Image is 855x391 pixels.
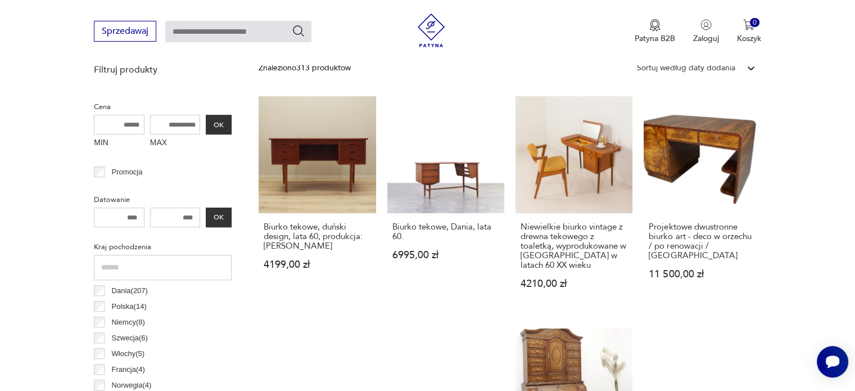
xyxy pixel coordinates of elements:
[112,285,148,297] p: Dania ( 207 )
[737,33,761,44] p: Koszyk
[743,19,754,30] img: Ikona koszyka
[206,208,232,227] button: OK
[112,332,148,344] p: Szwecja ( 6 )
[264,260,370,269] p: 4199,00 zł
[206,115,232,134] button: OK
[700,19,712,30] img: Ikonka użytkownika
[649,19,661,32] img: Ikona medalu
[112,363,145,376] p: Francja ( 4 )
[94,134,144,152] label: MIN
[264,222,370,251] h3: Biurko tekowe, duński design, lata 60, produkcja: [PERSON_NAME]
[112,300,147,313] p: Polska ( 14 )
[521,279,627,289] p: 4210,00 zł
[259,62,351,74] div: Znaleziono 313 produktów
[414,14,448,47] img: Patyna - sklep z meblami i dekoracjami vintage
[112,348,145,360] p: Włochy ( 5 )
[737,19,761,44] button: 0Koszyk
[392,250,499,260] p: 6995,00 zł
[112,166,143,178] p: Promocja
[637,62,735,74] div: Sortuj według daty dodania
[649,269,756,279] p: 11 500,00 zł
[112,316,145,329] p: Niemcy ( 8 )
[635,19,675,44] a: Ikona medaluPatyna B2B
[635,33,675,44] p: Patyna B2B
[150,134,201,152] label: MAX
[750,18,759,28] div: 0
[94,28,156,36] a: Sprzedawaj
[94,194,232,206] p: Datowanie
[817,346,848,377] iframe: Smartsupp widget button
[521,222,627,270] h3: Niewielkie biurko vintage z drewna tekowego z toaletką, wyprodukowane w [GEOGRAPHIC_DATA] w latac...
[259,96,376,311] a: Biurko tekowe, duński design, lata 60, produkcja: DaniaBiurko tekowe, duński design, lata 60, pro...
[515,96,632,311] a: Niewielkie biurko vintage z drewna tekowego z toaletką, wyprodukowane w Danii w latach 60 XX wiek...
[635,19,675,44] button: Patyna B2B
[94,64,232,76] p: Filtruj produkty
[387,96,504,311] a: Biurko tekowe, Dania, lata 60.Biurko tekowe, Dania, lata 60.6995,00 zł
[94,241,232,253] p: Kraj pochodzenia
[292,24,305,38] button: Szukaj
[94,101,232,113] p: Cena
[649,222,756,260] h3: Projektowe dwustronne biurko art - deco w orzechu / po renowacji / [GEOGRAPHIC_DATA]
[693,19,719,44] button: Zaloguj
[693,33,719,44] p: Zaloguj
[644,96,761,311] a: Projektowe dwustronne biurko art - deco w orzechu / po renowacji / KrakówProjektowe dwustronne bi...
[392,222,499,241] h3: Biurko tekowe, Dania, lata 60.
[94,21,156,42] button: Sprzedawaj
